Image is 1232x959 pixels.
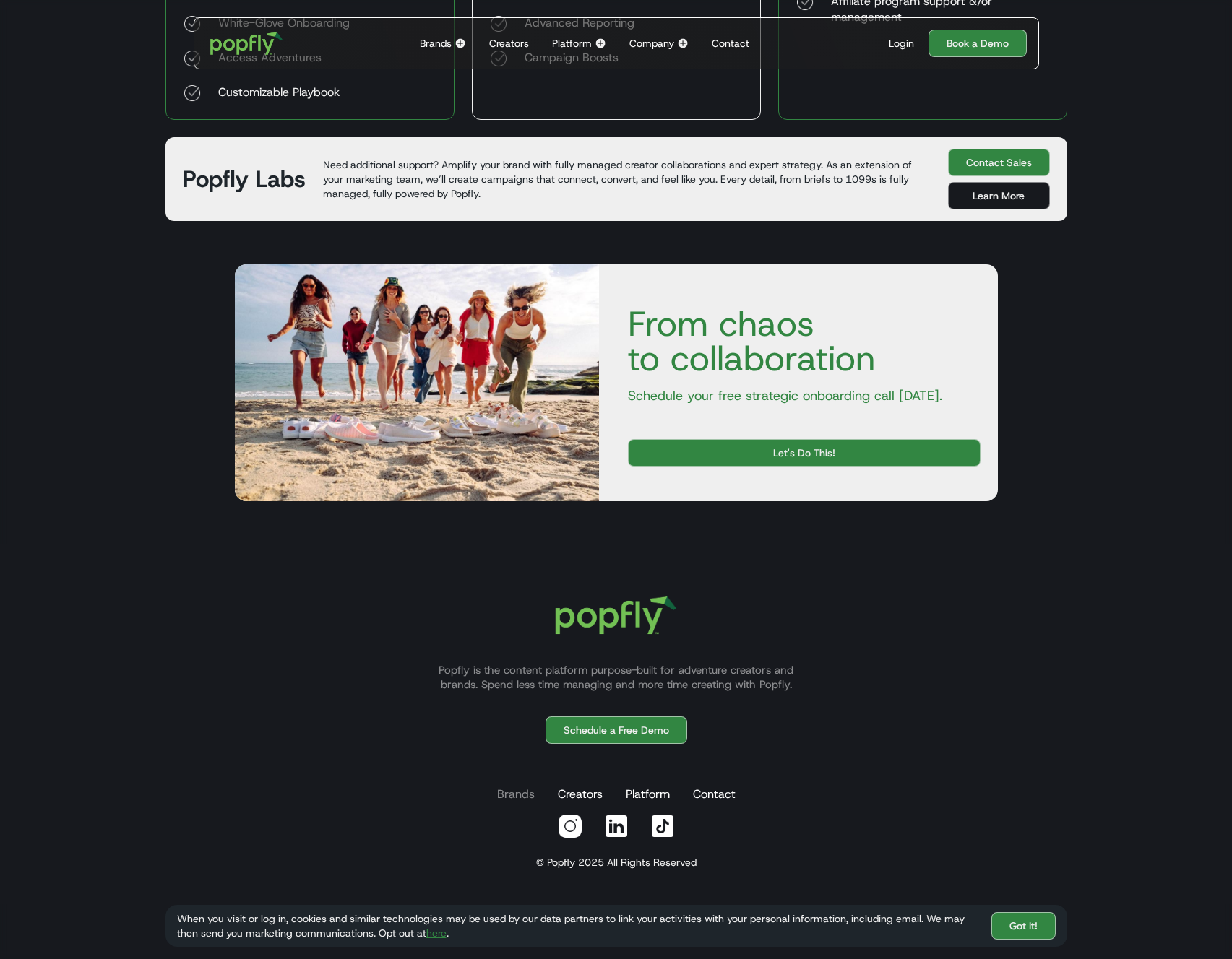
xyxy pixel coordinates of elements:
[929,30,1027,57] a: Book a Demo
[690,780,738,809] a: Contact
[536,855,697,869] div: © Popfly 2025 All Rights Reserved
[494,780,538,809] a: Brands
[628,439,981,467] a: Let's Do This!
[525,15,723,32] div: Advanced Reporting
[489,36,529,51] div: Creators
[948,149,1050,176] a: Contact Sales
[218,84,350,102] div: Customizable Playbook
[706,18,755,69] a: Contact
[623,780,673,809] a: Platform
[616,387,981,404] p: Schedule your free strategic onboarding call [DATE].
[200,22,293,65] a: home
[555,780,606,809] a: Creators
[177,911,980,940] div: When you visit or log in, cookies and similar technologies may be used by our data partners to li...
[883,36,920,51] a: Login
[323,157,931,201] p: Need additional support? Amplify your brand with fully managed creator collaborations and expert ...
[616,306,981,376] h4: From chaos to collaboration
[420,36,452,51] div: Brands
[948,182,1050,209] a: Learn More
[218,15,350,32] div: White-Glove Onboarding
[483,18,535,69] a: Creators
[421,663,811,692] p: Popfly is the content platform purpose-built for adventure creators and brands. Spend less time m...
[629,36,674,51] div: Company
[183,166,306,192] h4: Popfly Labs
[552,36,592,51] div: Platform
[426,927,447,940] a: here
[889,36,914,51] div: Login
[712,36,749,51] div: Contact
[546,716,687,744] a: Schedule a Free Demo
[991,912,1056,940] a: Got It!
